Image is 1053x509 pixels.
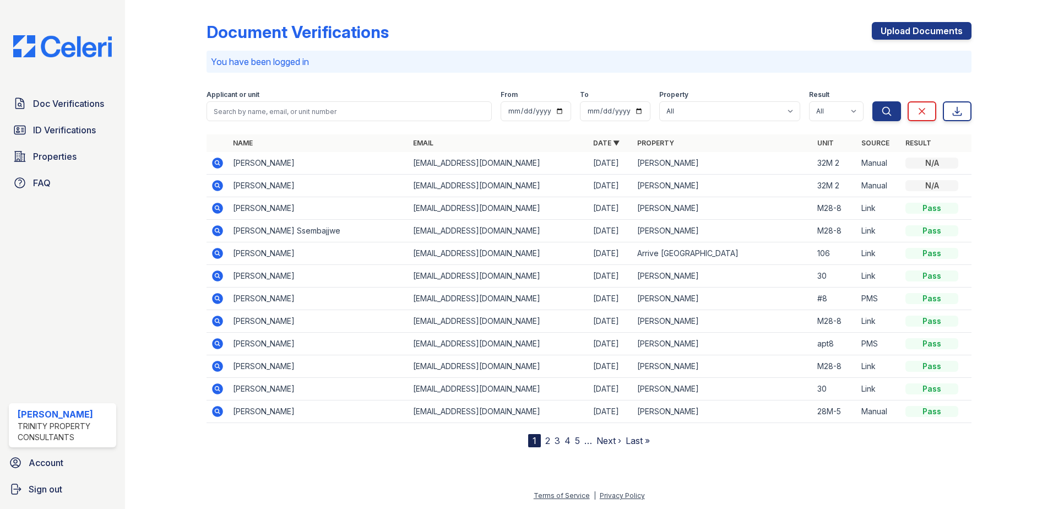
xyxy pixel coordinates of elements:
a: Property [637,139,674,147]
div: Pass [905,225,958,236]
td: [PERSON_NAME] [633,310,813,333]
td: Link [857,242,901,265]
td: Manual [857,175,901,197]
td: M28-8 [813,355,857,378]
td: [PERSON_NAME] [229,310,409,333]
td: [DATE] [589,197,633,220]
td: [DATE] [589,355,633,378]
label: Result [809,90,829,99]
td: [EMAIL_ADDRESS][DOMAIN_NAME] [409,220,589,242]
a: Result [905,139,931,147]
span: Doc Verifications [33,97,104,110]
div: 1 [528,434,541,447]
td: 28M-5 [813,400,857,423]
td: [PERSON_NAME] [229,242,409,265]
td: [PERSON_NAME] [633,265,813,288]
td: Link [857,310,901,333]
button: Sign out [4,478,121,500]
td: [EMAIL_ADDRESS][DOMAIN_NAME] [409,310,589,333]
td: [PERSON_NAME] [229,333,409,355]
input: Search by name, email, or unit number [207,101,492,121]
span: Properties [33,150,77,163]
td: Arrive [GEOGRAPHIC_DATA] [633,242,813,265]
div: Pass [905,248,958,259]
td: 32M 2 [813,175,857,197]
td: [EMAIL_ADDRESS][DOMAIN_NAME] [409,333,589,355]
label: Property [659,90,688,99]
td: [EMAIL_ADDRESS][DOMAIN_NAME] [409,355,589,378]
td: [EMAIL_ADDRESS][DOMAIN_NAME] [409,175,589,197]
div: Pass [905,361,958,372]
td: [DATE] [589,310,633,333]
td: [PERSON_NAME] [229,378,409,400]
div: [PERSON_NAME] [18,408,112,421]
div: N/A [905,158,958,169]
a: Doc Verifications [9,93,116,115]
div: Pass [905,383,958,394]
a: Date ▼ [593,139,620,147]
img: CE_Logo_Blue-a8612792a0a2168367f1c8372b55b34899dd931a85d93a1a3d3e32e68fde9ad4.png [4,35,121,57]
a: Source [861,139,889,147]
td: [PERSON_NAME] [229,400,409,423]
a: Privacy Policy [600,491,645,500]
a: 2 [545,435,550,446]
p: You have been logged in [211,55,967,68]
div: Pass [905,270,958,281]
td: Link [857,265,901,288]
a: Email [413,139,433,147]
td: [EMAIL_ADDRESS][DOMAIN_NAME] [409,265,589,288]
td: M28-8 [813,197,857,220]
td: [DATE] [589,175,633,197]
a: ID Verifications [9,119,116,141]
td: [PERSON_NAME] [633,378,813,400]
td: [PERSON_NAME] [229,175,409,197]
td: [EMAIL_ADDRESS][DOMAIN_NAME] [409,152,589,175]
td: [PERSON_NAME] Ssembajjwe [229,220,409,242]
span: Sign out [29,483,62,496]
td: [EMAIL_ADDRESS][DOMAIN_NAME] [409,288,589,310]
td: Link [857,220,901,242]
td: Manual [857,152,901,175]
td: [PERSON_NAME] [229,152,409,175]
td: [PERSON_NAME] [633,175,813,197]
span: FAQ [33,176,51,189]
td: [DATE] [589,152,633,175]
td: [PERSON_NAME] [633,400,813,423]
a: FAQ [9,172,116,194]
label: To [580,90,589,99]
td: [DATE] [589,400,633,423]
td: [PERSON_NAME] [633,152,813,175]
td: [PERSON_NAME] [229,197,409,220]
a: Account [4,452,121,474]
span: Account [29,456,63,469]
td: PMS [857,288,901,310]
div: Document Verifications [207,22,389,42]
td: [DATE] [589,378,633,400]
td: 30 [813,265,857,288]
td: [DATE] [589,333,633,355]
a: Next › [596,435,621,446]
div: Pass [905,316,958,327]
td: [DATE] [589,242,633,265]
td: PMS [857,333,901,355]
div: Pass [905,203,958,214]
span: … [584,434,592,447]
div: | [594,491,596,500]
td: Link [857,197,901,220]
td: 30 [813,378,857,400]
div: Pass [905,338,958,349]
td: [PERSON_NAME] [229,288,409,310]
td: [DATE] [589,265,633,288]
td: [PERSON_NAME] [633,288,813,310]
td: [EMAIL_ADDRESS][DOMAIN_NAME] [409,378,589,400]
td: apt8 [813,333,857,355]
td: 32M 2 [813,152,857,175]
a: Unit [817,139,834,147]
a: 3 [555,435,560,446]
div: N/A [905,180,958,191]
td: [EMAIL_ADDRESS][DOMAIN_NAME] [409,197,589,220]
td: Link [857,378,901,400]
td: [EMAIL_ADDRESS][DOMAIN_NAME] [409,400,589,423]
td: M28-8 [813,310,857,333]
td: [PERSON_NAME] [229,355,409,378]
